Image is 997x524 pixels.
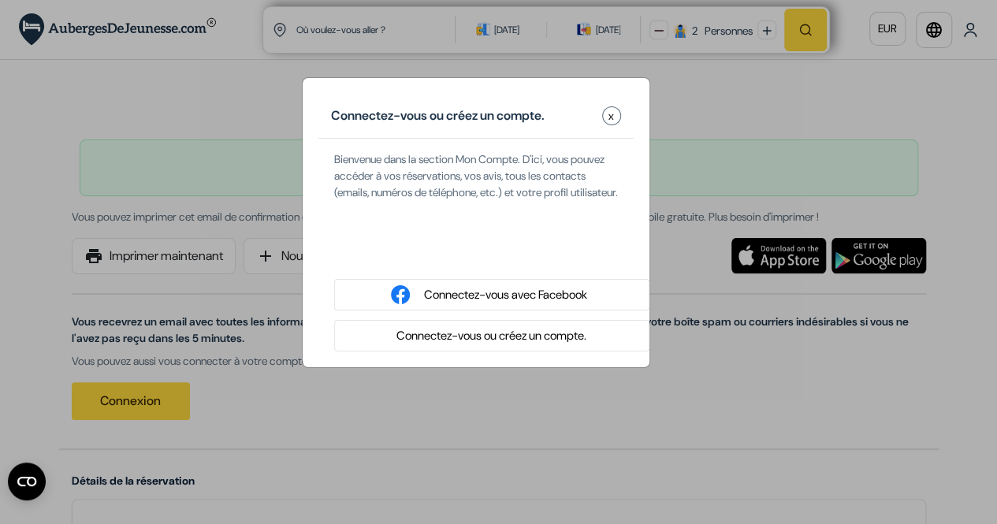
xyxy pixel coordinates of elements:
[419,285,592,305] button: Connectez-vous avec Facebook
[8,463,46,500] button: Ouvrir le widget CMP
[326,236,657,271] iframe: Bouton "Se connecter avec Google"
[391,285,410,304] img: facebook_login.svg
[602,106,621,125] button: Close
[608,108,614,124] span: x
[334,152,618,199] span: Bienvenue dans la section Mon Compte. D'ici, vous pouvez accéder à vos réservations, vos avis, to...
[392,326,591,346] button: Connectez-vous ou créez un compte.
[331,106,545,125] h5: Connectez-vous ou créez un compte.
